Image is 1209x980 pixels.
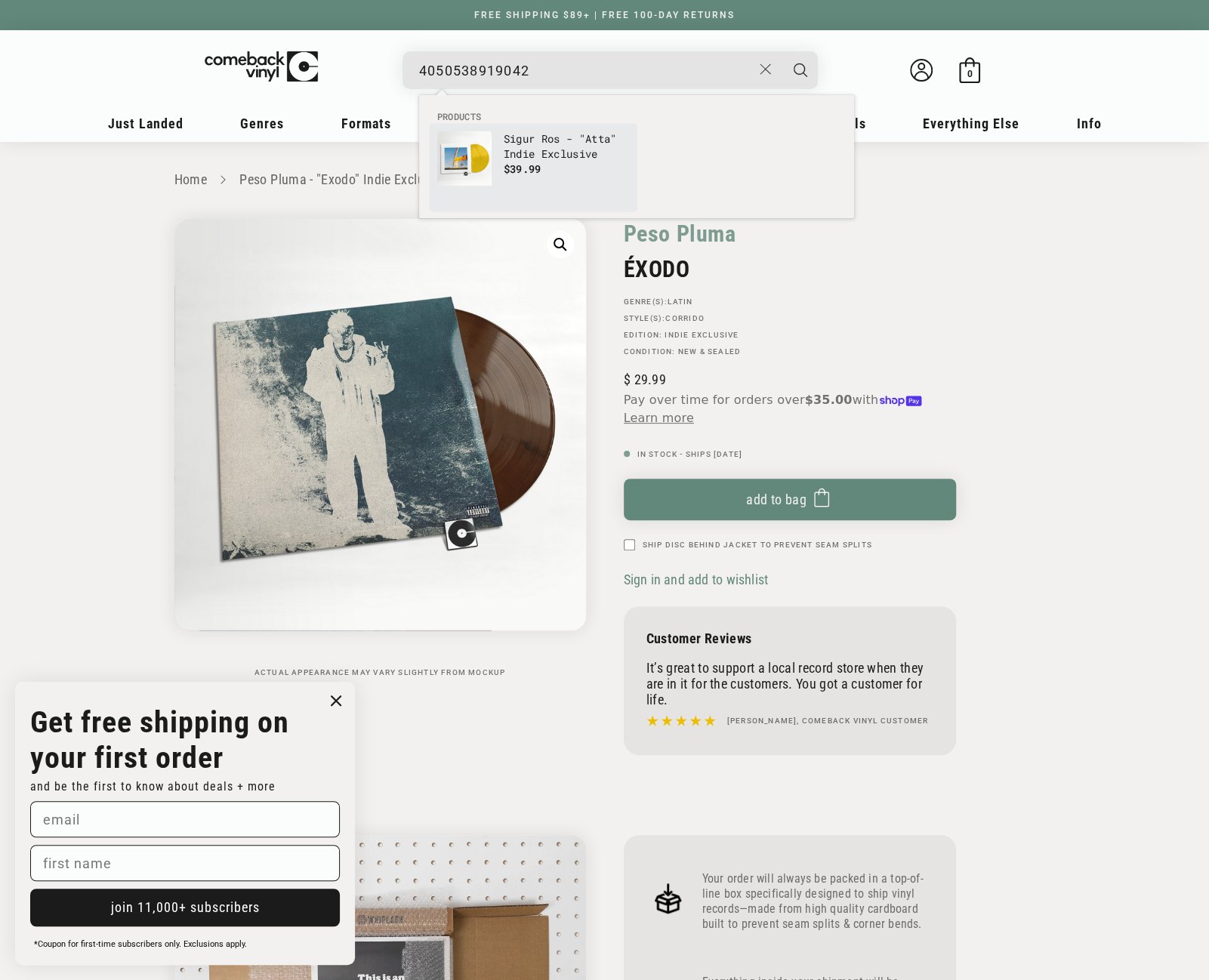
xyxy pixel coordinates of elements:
input: email [30,801,340,837]
span: and be the first to know about deals + more [30,779,276,794]
p: In Stock - Ships [DATE] [624,450,956,459]
a: Corrido [665,314,704,322]
div: Search [402,51,818,89]
p: Customer Reviews [646,630,933,646]
p: Actual appearance may vary slightly from mockup [174,668,586,677]
span: 0 [967,68,972,79]
span: *Coupon for first-time subscribers only. Exclusions apply. [34,939,247,949]
span: Info [1077,116,1102,131]
div: Products [419,95,854,218]
strong: Get free shipping on your first order [30,704,289,775]
span: $ [624,371,631,387]
span: Formats [341,116,391,131]
p: Condition: New & Sealed [624,347,956,356]
button: Close dialog [325,689,347,712]
label: Ship Disc Behind Jacket To Prevent Seam Splits [643,539,872,550]
button: join 11,000+ subscribers [30,889,340,926]
p: Your order will always be packed in a top-of-line box specifically designed to ship vinyl records... [702,871,933,932]
input: When autocomplete results are available use up and down arrows to review and enter to select [419,55,752,86]
a: Peso Pluma [624,219,736,248]
img: star5.svg [646,711,716,731]
nav: breadcrumbs [174,169,1035,191]
a: Latin [668,297,692,306]
li: Products [430,110,844,124]
h4: [PERSON_NAME], Comeback Vinyl customer [727,715,929,727]
button: Sign in and add to wishlist [624,571,773,588]
img: Sigur Ros - "Atta" Indie Exclusive [437,131,492,186]
span: Just Landed [108,116,184,131]
span: $39.99 [504,162,541,176]
img: Frame_4.png [646,877,690,920]
p: GENRE(S): [624,297,956,307]
span: Genres [240,116,284,131]
span: Sign in and add to wishlist [624,572,768,587]
media-gallery: Gallery Viewer [174,219,586,677]
p: It’s great to support a local record store when they are in it for the customers. You got a custo... [646,660,933,707]
li: products: Sigur Ros - "Atta" Indie Exclusive [430,124,637,211]
button: Close [751,53,779,86]
a: Peso Pluma - "Exodo" Indie Exclusive [239,171,446,187]
input: first name [30,845,340,881]
span: Everything Else [923,116,1019,131]
button: Add to bag [624,479,956,520]
p: Sigur Ros - "Atta" Indie Exclusive [504,131,629,162]
p: Edition: [624,331,956,340]
a: FREE SHIPPING $89+ | FREE 100-DAY RETURNS [459,10,750,20]
a: Home [174,171,207,187]
button: Search [782,51,819,89]
span: 29.99 [624,371,666,387]
a: Sigur Ros - "Atta" Indie Exclusive Sigur Ros - "Atta" Indie Exclusive $39.99 [437,131,629,204]
a: Indie Exclusive [665,331,739,339]
p: STYLE(S): [624,314,956,323]
span: Add to bag [746,492,807,507]
h2: ÉXODO [624,256,956,282]
h2: How We Pack [174,781,1035,809]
